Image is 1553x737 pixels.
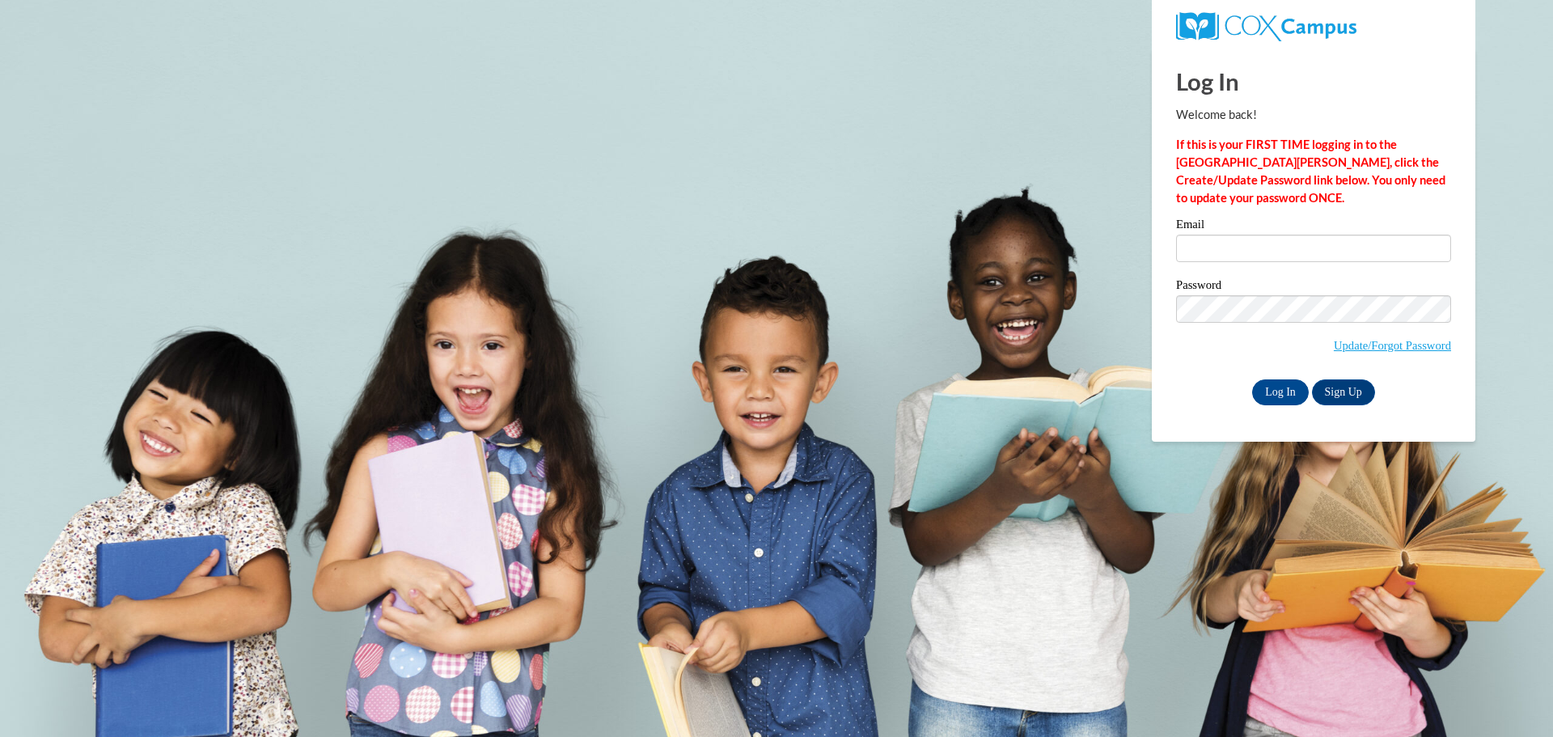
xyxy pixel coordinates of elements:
strong: If this is your FIRST TIME logging in to the [GEOGRAPHIC_DATA][PERSON_NAME], click the Create/Upd... [1176,138,1445,205]
h1: Log In [1176,65,1451,98]
img: COX Campus [1176,12,1356,41]
label: Email [1176,218,1451,235]
a: Sign Up [1312,379,1375,405]
a: COX Campus [1176,19,1356,32]
input: Log In [1252,379,1309,405]
p: Welcome back! [1176,106,1451,124]
a: Update/Forgot Password [1334,339,1451,352]
label: Password [1176,279,1451,295]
